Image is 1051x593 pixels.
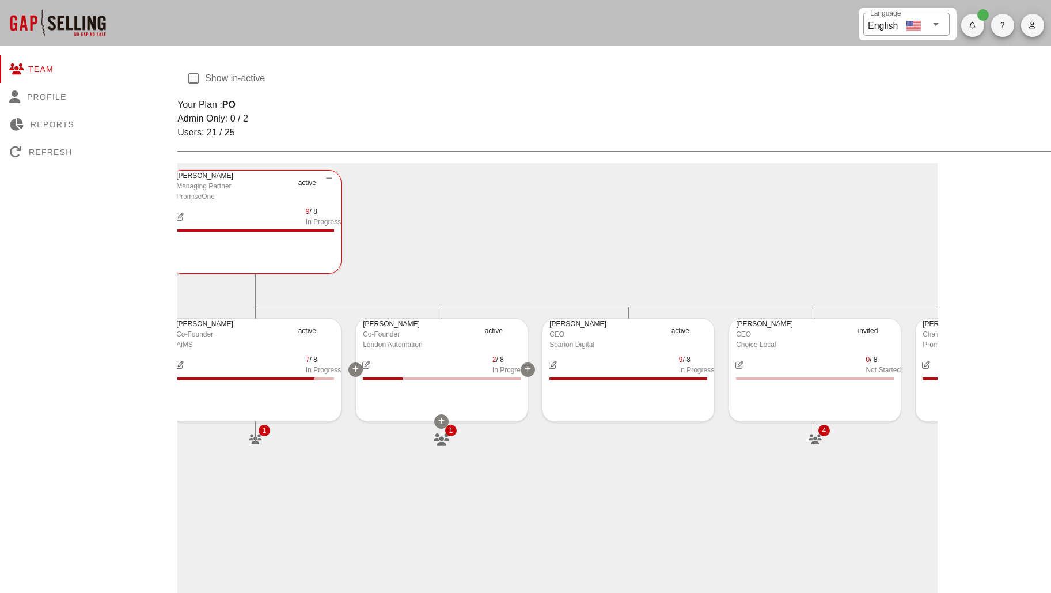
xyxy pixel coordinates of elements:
div: / 8 [679,354,714,365]
span: Badge [259,425,270,436]
span: 0 [866,356,870,364]
label: Language [870,9,901,18]
div: CEO [736,329,851,339]
span: 9 [679,356,683,364]
div: [PERSON_NAME] [736,319,851,329]
div: In Progress [306,365,341,375]
div: active [485,319,528,357]
div: [PERSON_NAME] [363,319,478,329]
div: active [298,319,342,357]
div: PromiseOne [176,191,291,202]
div: / 8 [492,354,528,365]
strong: PO [222,100,236,109]
div: / 8 [866,354,901,365]
div: LanguageEnglish [863,13,950,36]
div: English [868,16,898,33]
div: / 8 [306,206,341,217]
div: Choice Local [736,339,851,350]
div: Managing Partner [176,181,291,191]
div: Co-Founder [363,329,478,339]
div: [PERSON_NAME] [923,319,1038,329]
div: London Automation [363,339,478,350]
div: PromiseOne [923,339,1038,350]
div: Users: 21 / 25 [177,126,1051,139]
div: [PERSON_NAME] [176,319,291,329]
span: Badge [445,425,457,436]
span: 9 [306,207,310,216]
div: Not Started [866,365,901,375]
div: Chairman [923,329,1038,339]
div: AiMS [176,339,291,350]
div: [PERSON_NAME] [549,319,665,329]
div: CEO [549,329,665,339]
div: active [671,319,715,357]
div: Soarion Digital [549,339,665,350]
span: 7 [306,356,310,364]
span: Badge [977,9,989,21]
div: Co-Founder [176,329,291,339]
span: Badge [818,425,830,436]
div: invited [858,319,901,357]
label: Show in-active [205,73,265,84]
div: [PERSON_NAME] [176,171,291,181]
span: 2 [492,356,496,364]
div: In Progress [492,365,528,375]
div: Admin Only: 0 / 2 [177,112,1051,126]
div: active [298,171,342,209]
div: In Progress [679,365,714,375]
div: Your Plan : [177,98,236,112]
div: / 8 [306,354,341,365]
div: In Progress [306,217,341,227]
